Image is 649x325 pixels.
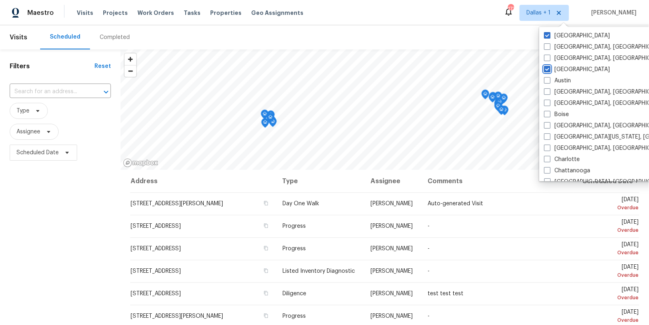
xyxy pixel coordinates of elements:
span: [STREET_ADDRESS][PERSON_NAME] [131,313,223,319]
button: Open [100,86,112,98]
div: Map marker [489,92,497,104]
span: Visits [10,29,27,46]
button: Zoom out [125,65,136,77]
div: 173 [508,5,514,13]
span: Maestro [27,9,54,17]
span: [STREET_ADDRESS] [131,268,181,274]
span: Visits [77,9,93,17]
h1: Filters [10,62,94,70]
th: Scheduled Date ↑ [574,170,639,192]
button: Copy Address [262,245,270,252]
div: Map marker [494,92,502,104]
span: - [428,246,430,251]
div: Map marker [500,94,508,106]
span: [PERSON_NAME] [371,268,413,274]
div: Map marker [489,93,497,105]
span: [DATE] [580,197,639,212]
input: Search for an address... [10,86,88,98]
div: Map marker [261,118,269,131]
div: Map marker [481,90,489,102]
span: Properties [210,9,242,17]
span: Diligence [283,291,306,296]
span: [PERSON_NAME] [588,9,637,17]
div: Map marker [266,113,274,125]
div: Overdue [580,226,639,234]
div: Overdue [580,249,639,257]
span: [PERSON_NAME] [371,246,413,251]
div: Completed [100,33,130,41]
th: Comments [421,170,574,192]
span: - [428,313,430,319]
span: test test test [428,291,463,296]
label: Austin [544,77,571,85]
span: Work Orders [137,9,174,17]
span: Listed Inventory Diagnostic [283,268,355,274]
span: [DATE] [580,287,639,302]
span: [STREET_ADDRESS] [131,246,181,251]
span: [STREET_ADDRESS][PERSON_NAME] [131,201,223,206]
span: Projects [103,9,128,17]
button: Copy Address [262,200,270,207]
span: - [428,268,430,274]
span: Type [16,107,29,115]
span: [PERSON_NAME] [371,223,413,229]
a: Mapbox homepage [123,158,158,168]
span: Progress [283,223,306,229]
span: Scheduled Date [16,149,59,157]
span: [PERSON_NAME] [371,313,413,319]
div: Scheduled [50,33,80,41]
span: [PERSON_NAME] [371,291,413,296]
span: [STREET_ADDRESS] [131,291,181,296]
th: Address [130,170,276,192]
span: [DATE] [580,309,639,324]
label: [GEOGRAPHIC_DATA] [544,65,610,74]
div: Map marker [497,105,506,118]
button: Copy Address [262,267,270,274]
div: Overdue [580,271,639,279]
div: Overdue [580,294,639,302]
label: Boise [544,110,569,119]
button: Copy Address [262,290,270,297]
button: Zoom in [125,53,136,65]
span: [PERSON_NAME] [371,201,413,206]
button: Copy Address [262,222,270,229]
div: Map marker [494,102,502,114]
button: Copy Address [262,312,270,319]
span: Day One Walk [283,201,319,206]
span: Geo Assignments [251,9,303,17]
span: [STREET_ADDRESS] [131,223,181,229]
span: Auto-generated Visit [428,201,483,206]
label: Chattanooga [544,167,590,175]
span: [DATE] [580,264,639,279]
label: [GEOGRAPHIC_DATA] [544,32,610,40]
div: Map marker [267,110,275,123]
span: Tasks [184,10,201,16]
span: Progress [283,313,306,319]
span: Progress [283,246,306,251]
span: [DATE] [580,219,639,234]
span: [DATE] [580,242,639,257]
span: Dallas + 1 [526,9,551,17]
label: Charlotte [544,155,580,164]
div: Map marker [261,110,269,122]
th: Type [276,170,364,192]
div: Reset [94,62,111,70]
span: - [428,223,430,229]
span: Assignee [16,128,40,136]
th: Assignee [364,170,421,192]
div: Overdue [580,204,639,212]
div: Overdue [580,316,639,324]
